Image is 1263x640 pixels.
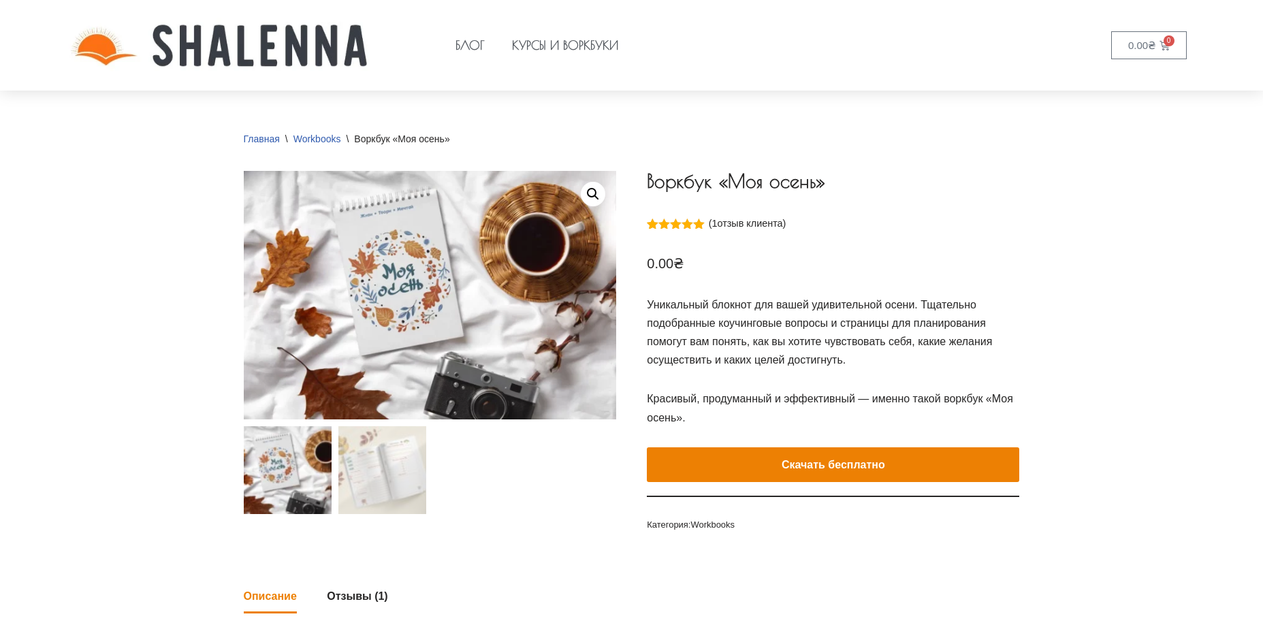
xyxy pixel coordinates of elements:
a: (1отзыв клиента) [709,218,786,229]
span: 1 [712,218,717,229]
h1: Воркбук «Моя осень» [647,171,1019,192]
a: 0.00₴ 0 [1111,31,1187,59]
button: Скачать бесплатно [647,447,1019,483]
bdi: 0.00 [647,256,684,271]
img: Воркбук "Моя осень" — изображение 2 [338,426,426,514]
nav: Меню [442,14,1008,77]
span: 1 [647,218,652,245]
a: Главная [244,133,280,144]
p: Красивый, продуманный и эффективный — именно такой воркбук «Моя осень». [647,389,1019,426]
a: Блог [442,14,498,77]
span: Категория: [647,517,1019,532]
a: Workbooks [293,133,341,144]
div: Оценка 5.00 из 5 [647,218,705,229]
bdi: 0.00 [1128,39,1156,51]
a: Workbooks [690,519,735,530]
nav: Breadcrumb [244,131,450,148]
a: Отзывы (1) [327,581,387,611]
span: \ [340,133,354,144]
span: 0 [1164,35,1174,46]
img: Воркбук "Моя осень" [244,426,332,514]
a: Просмотр галереи изображений в полноэкранном режиме [581,182,605,206]
p: Уникальный блокнот для вашей удивительной осени. Тщательно подобранные коучинговые вопросы и стра... [647,295,1019,370]
a: Курсы и воркбуки [498,14,632,77]
a: Описание [244,581,297,611]
span: Рейтинг из 5 на основе опроса пользователя [647,218,705,278]
span: \ [280,133,293,144]
span: ₴ [1148,39,1156,51]
span: ₴ [673,256,684,271]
